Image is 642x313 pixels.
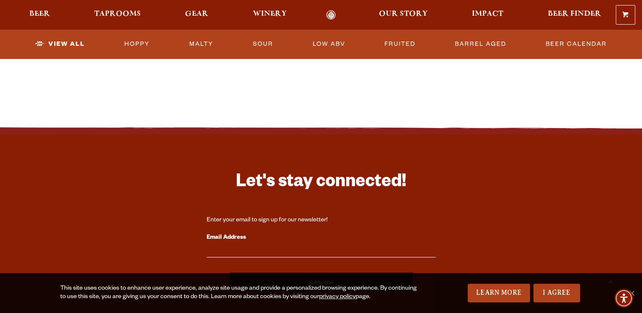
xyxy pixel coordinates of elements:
[472,11,503,17] span: Impact
[94,11,141,17] span: Taprooms
[29,11,50,17] span: Beer
[542,10,606,20] a: Beer Finder
[121,34,153,54] a: Hoppy
[451,34,510,54] a: Barrel Aged
[600,271,621,292] a: Scroll to top
[373,10,433,20] a: Our Story
[186,34,217,54] a: Malty
[468,284,530,302] a: Learn More
[381,34,419,54] a: Fruited
[315,10,347,20] a: Odell Home
[185,11,208,17] span: Gear
[89,10,146,20] a: Taprooms
[247,10,292,20] a: Winery
[379,11,428,17] span: Our Story
[466,10,509,20] a: Impact
[309,34,348,54] a: Low ABV
[547,11,601,17] span: Beer Finder
[250,34,277,54] a: Sour
[207,216,436,225] div: Enter your email to sign up for our newsletter!
[179,10,214,20] a: Gear
[253,11,287,17] span: Winery
[60,285,420,302] div: This site uses cookies to enhance user experience, analyze site usage and provide a personalized ...
[319,294,356,301] a: privacy policy
[207,171,436,196] h3: Let's stay connected!
[542,34,610,54] a: Beer Calendar
[32,34,88,54] a: View All
[614,289,633,307] div: Accessibility Menu
[533,284,580,302] a: I Agree
[207,232,436,243] label: Email Address
[24,10,56,20] a: Beer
